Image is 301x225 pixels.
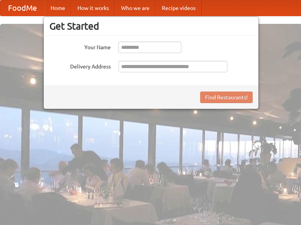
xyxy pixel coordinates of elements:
[156,0,202,16] a: Recipe videos
[115,0,156,16] a: Who we are
[0,0,44,16] a: FoodMe
[49,20,253,32] h3: Get Started
[49,61,111,70] label: Delivery Address
[44,0,71,16] a: Home
[49,42,111,51] label: Your Name
[200,92,253,103] button: Find Restaurants!
[71,0,115,16] a: How it works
